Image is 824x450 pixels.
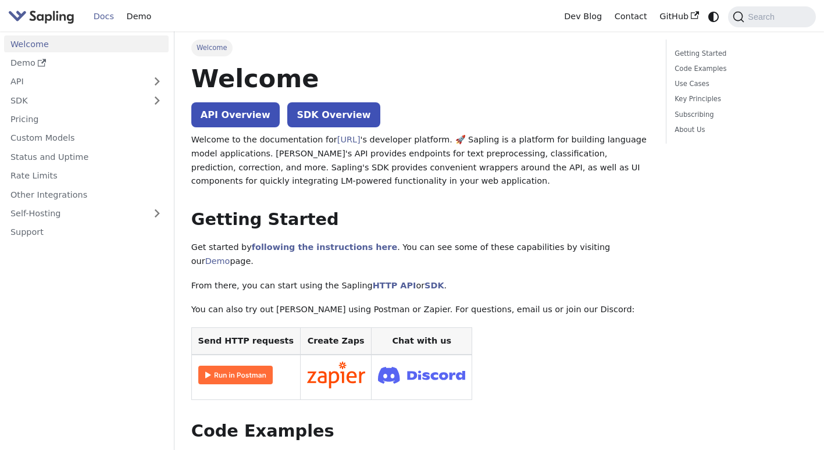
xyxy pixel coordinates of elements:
[205,256,230,266] a: Demo
[191,63,649,94] h1: Welcome
[191,40,233,56] span: Welcome
[728,6,815,27] button: Search (Command+K)
[372,328,472,355] th: Chat with us
[425,281,444,290] a: SDK
[4,167,169,184] a: Rate Limits
[191,328,300,355] th: Send HTTP requests
[378,363,465,387] img: Join Discord
[675,109,803,120] a: Subscribing
[87,8,120,26] a: Docs
[4,186,169,203] a: Other Integrations
[120,8,158,26] a: Demo
[8,8,79,25] a: Sapling.aiSapling.ai
[198,366,273,384] img: Run in Postman
[675,63,803,74] a: Code Examples
[145,92,169,109] button: Expand sidebar category 'SDK'
[4,111,169,128] a: Pricing
[307,362,365,388] img: Connect in Zapier
[4,205,169,222] a: Self-Hosting
[4,130,169,147] a: Custom Models
[675,124,803,135] a: About Us
[4,224,169,241] a: Support
[373,281,416,290] a: HTTP API
[191,133,649,188] p: Welcome to the documentation for 's developer platform. 🚀 Sapling is a platform for building lang...
[675,48,803,59] a: Getting Started
[191,241,649,269] p: Get started by . You can see some of these capabilities by visiting our page.
[653,8,705,26] a: GitHub
[191,102,280,127] a: API Overview
[337,135,361,144] a: [URL]
[4,148,169,165] a: Status and Uptime
[4,73,145,90] a: API
[705,8,722,25] button: Switch between dark and light mode (currently system mode)
[300,328,372,355] th: Create Zaps
[191,40,649,56] nav: Breadcrumbs
[145,73,169,90] button: Expand sidebar category 'API'
[675,94,803,105] a: Key Principles
[252,242,397,252] a: following the instructions here
[191,303,649,317] p: You can also try out [PERSON_NAME] using Postman or Zapier. For questions, email us or join our D...
[675,78,803,90] a: Use Cases
[608,8,654,26] a: Contact
[191,279,649,293] p: From there, you can start using the Sapling or .
[558,8,608,26] a: Dev Blog
[287,102,380,127] a: SDK Overview
[4,35,169,52] a: Welcome
[8,8,74,25] img: Sapling.ai
[191,209,649,230] h2: Getting Started
[744,12,782,22] span: Search
[191,421,649,442] h2: Code Examples
[4,92,145,109] a: SDK
[4,55,169,72] a: Demo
